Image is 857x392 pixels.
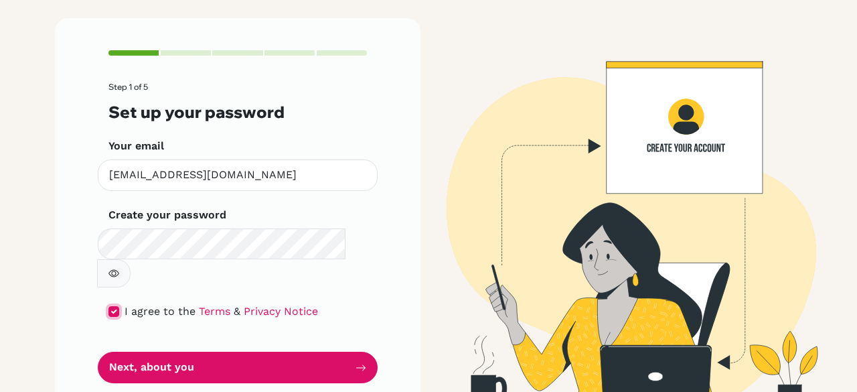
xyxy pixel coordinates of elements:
[199,305,230,318] a: Terms
[98,352,378,383] button: Next, about you
[244,305,318,318] a: Privacy Notice
[108,207,226,223] label: Create your password
[234,305,240,318] span: &
[108,103,367,122] h3: Set up your password
[125,305,196,318] span: I agree to the
[98,159,378,191] input: Insert your email*
[108,138,164,154] label: Your email
[108,82,148,92] span: Step 1 of 5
